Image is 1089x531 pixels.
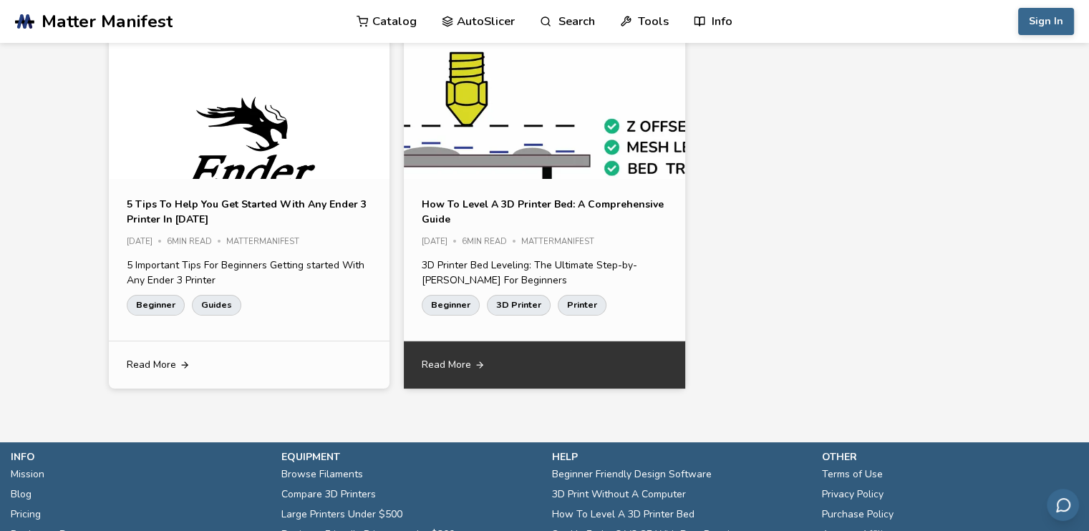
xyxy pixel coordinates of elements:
a: Beginner [422,295,480,315]
div: MatterManifest [226,238,309,247]
p: other [822,449,1078,464]
a: 3D Print Without A Computer [552,484,686,505]
div: 6 min read [462,238,521,247]
img: Article Image [109,36,389,246]
a: Read More [109,341,389,389]
a: How To Level A 3D Printer Bed [552,505,694,525]
p: info [11,449,267,464]
span: Matter Manifest [42,11,173,31]
a: Terms of Use [822,464,883,484]
button: Sign In [1018,8,1074,35]
a: Printer [558,295,606,315]
a: Guides [192,295,241,315]
p: equipment [281,449,538,464]
a: 5 Tips To Help You Get Started With Any Ender 3 Printer In [DATE] [127,197,372,227]
a: Blog [11,484,32,505]
a: Beginner [127,295,185,315]
img: Article Image [404,36,684,246]
span: Read More [422,359,471,371]
a: Privacy Policy [822,484,884,505]
div: [DATE] [127,238,167,247]
a: Large Printers Under $500 [281,505,402,525]
button: Send feedback via email [1047,489,1079,521]
span: Read More [127,359,176,371]
p: 3D Printer Bed Leveling: The Ultimate Step-by-[PERSON_NAME] For Beginners [422,258,667,288]
div: MatterManifest [521,238,604,247]
a: Compare 3D Printers [281,484,376,505]
a: Read More [404,341,684,389]
p: help [552,449,808,464]
a: Browse Filaments [281,464,363,484]
a: Mission [11,464,44,484]
a: Beginner Friendly Design Software [552,464,712,484]
a: How To Level A 3D Printer Bed: A Comprehensive Guide [422,197,667,227]
a: Purchase Policy [822,505,894,525]
a: Pricing [11,505,41,525]
div: 6 min read [167,238,226,247]
p: 5 Important Tips For Beginners Getting started With Any Ender 3 Printer [127,258,372,288]
div: [DATE] [422,238,462,247]
a: 3D Printer [487,295,551,315]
